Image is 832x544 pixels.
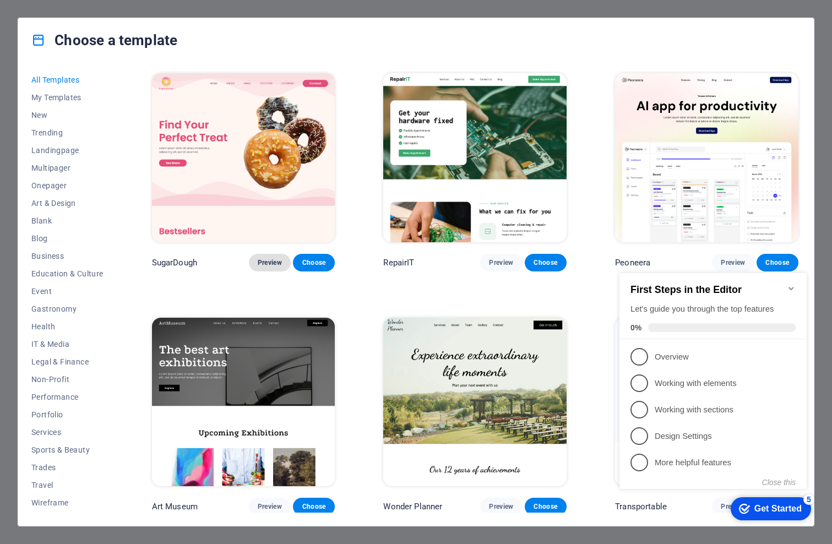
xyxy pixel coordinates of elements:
[249,498,291,515] button: Preview
[31,265,104,282] button: Education & Culture
[31,335,104,353] button: IT & Media
[31,445,104,454] span: Sports & Beauty
[139,237,187,247] div: Get Started
[31,194,104,212] button: Art & Design
[721,258,745,267] span: Preview
[31,199,104,208] span: Art & Design
[31,106,104,124] button: New
[40,164,172,176] p: Design Settings
[15,18,181,29] h2: First Steps in the Editor
[31,463,104,472] span: Trades
[31,75,104,84] span: All Templates
[31,459,104,476] button: Trades
[31,111,104,119] span: New
[147,211,181,220] button: Close this
[31,353,104,371] button: Legal & Finance
[383,257,414,268] p: RepairIT
[31,212,104,230] button: Blank
[31,124,104,142] button: Trending
[116,231,196,254] div: Get Started 5 items remaining, 0% complete
[525,498,567,515] button: Choose
[31,498,104,507] span: Wireframe
[489,258,513,267] span: Preview
[31,357,104,366] span: Legal & Finance
[31,31,177,49] h4: Choose a template
[40,191,172,202] p: More helpful features
[534,502,558,511] span: Choose
[31,234,104,243] span: Blog
[31,406,104,423] button: Portfolio
[31,252,104,260] span: Business
[40,111,172,123] p: Working with elements
[293,498,335,515] button: Choose
[31,322,104,331] span: Health
[172,18,181,26] div: Minimize checklist
[31,146,104,155] span: Landingpage
[152,257,197,268] p: SugarDough
[31,159,104,177] button: Multipager
[31,164,104,172] span: Multipager
[31,340,104,349] span: IT & Media
[31,304,104,313] span: Gastronomy
[4,183,192,209] li: More helpful features
[188,227,199,238] div: 5
[258,502,282,511] span: Preview
[40,85,172,96] p: Overview
[534,258,558,267] span: Choose
[31,423,104,441] button: Services
[31,428,104,437] span: Services
[615,73,798,242] img: Peoneera
[31,481,104,489] span: Travel
[152,318,335,487] img: Art Museum
[31,494,104,512] button: Wireframe
[765,258,790,267] span: Choose
[712,254,754,271] button: Preview
[31,476,104,494] button: Travel
[31,282,104,300] button: Event
[249,254,291,271] button: Preview
[757,254,798,271] button: Choose
[15,57,33,66] span: 0%
[480,254,522,271] button: Preview
[31,230,104,247] button: Blog
[31,269,104,278] span: Education & Culture
[615,257,650,268] p: Peoneera
[31,393,104,401] span: Performance
[31,142,104,159] button: Landingpage
[31,388,104,406] button: Performance
[383,318,567,487] img: Wonder Planner
[258,258,282,267] span: Preview
[302,502,326,511] span: Choose
[31,441,104,459] button: Sports & Beauty
[152,73,335,242] img: SugarDough
[31,128,104,137] span: Trending
[383,501,442,512] p: Wonder Planner
[31,300,104,318] button: Gastronomy
[489,502,513,511] span: Preview
[525,254,567,271] button: Choose
[31,216,104,225] span: Blank
[15,37,181,48] div: Let's guide you through the top features
[40,138,172,149] p: Working with sections
[4,156,192,183] li: Design Settings
[31,181,104,190] span: Onepager
[4,104,192,130] li: Working with elements
[383,73,567,242] img: RepairIT
[31,318,104,335] button: Health
[31,287,104,296] span: Event
[31,247,104,265] button: Business
[4,77,192,104] li: Overview
[31,410,104,419] span: Portfolio
[293,254,335,271] button: Choose
[4,130,192,156] li: Working with sections
[31,177,104,194] button: Onepager
[31,375,104,384] span: Non-Profit
[302,258,326,267] span: Choose
[480,498,522,515] button: Preview
[152,501,198,512] p: Art Museum
[31,371,104,388] button: Non-Profit
[31,89,104,106] button: My Templates
[31,71,104,89] button: All Templates
[31,93,104,102] span: My Templates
